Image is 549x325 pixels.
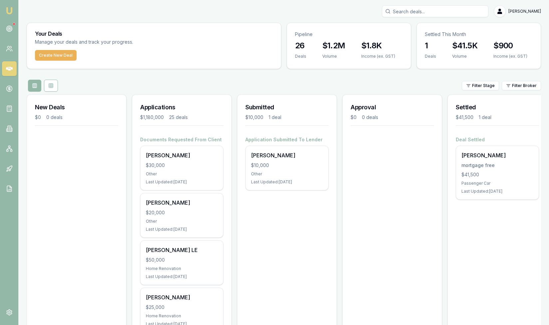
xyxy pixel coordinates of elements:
div: Last Updated: [DATE] [461,189,533,194]
div: Volume [452,54,477,59]
div: [PERSON_NAME] [461,151,533,159]
div: Deals [425,54,436,59]
div: Volume [322,54,345,59]
div: Income (ex. GST) [493,54,527,59]
button: Filter Broker [502,81,541,90]
div: Last Updated: [DATE] [146,274,218,279]
div: $0 [351,114,357,121]
div: $50,000 [146,257,218,263]
div: $10,000 [245,114,263,121]
span: Filter Stage [472,83,495,88]
h4: Deal Settled [456,136,539,143]
p: Pipeline [295,31,403,38]
div: Home Renovation [146,266,218,271]
h3: Approval [351,103,434,112]
div: Deals [295,54,306,59]
button: Filter Stage [462,81,499,90]
div: 0 deals [362,114,378,121]
div: $20,000 [146,209,218,216]
div: Passenger Car [461,181,533,186]
div: Income (ex. GST) [361,54,395,59]
div: Other [146,219,218,224]
div: 1 deal [269,114,281,121]
button: Create New Deal [35,50,77,61]
div: $30,000 [146,162,218,169]
span: Filter Broker [512,83,537,88]
div: $41,500 [456,114,473,121]
h3: New Deals [35,103,118,112]
div: $25,000 [146,304,218,311]
h3: Applications [140,103,223,112]
h3: $1.8K [361,40,395,51]
h4: Application Submitted To Lender [245,136,329,143]
div: [PERSON_NAME] LE [146,246,218,254]
div: $10,000 [251,162,323,169]
div: [PERSON_NAME] [146,199,218,207]
div: [PERSON_NAME] [146,151,218,159]
div: 0 deals [46,114,63,121]
input: Search deals [382,5,488,17]
div: Last Updated: [DATE] [251,179,323,185]
div: $1,180,000 [140,114,164,121]
p: Manage your deals and track your progress. [35,38,205,46]
h3: $41.5K [452,40,477,51]
h3: 26 [295,40,306,51]
img: emu-icon-u.png [5,7,13,15]
div: Home Renovation [146,313,218,319]
div: Last Updated: [DATE] [146,179,218,185]
h3: 1 [425,40,436,51]
div: [PERSON_NAME] [251,151,323,159]
h3: $1.2M [322,40,345,51]
div: Other [146,171,218,177]
h3: Your Deals [35,31,273,36]
div: 1 deal [479,114,491,121]
div: [PERSON_NAME] [146,293,218,301]
h3: Settled [456,103,539,112]
p: Settled This Month [425,31,533,38]
div: $41,500 [461,171,533,178]
h3: Submitted [245,103,329,112]
div: mortgage free [461,162,533,169]
h3: $900 [493,40,527,51]
div: 25 deals [169,114,188,121]
div: Last Updated: [DATE] [146,227,218,232]
h4: Documents Requested From Client [140,136,223,143]
div: Other [251,171,323,177]
span: [PERSON_NAME] [508,9,541,14]
div: $0 [35,114,41,121]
